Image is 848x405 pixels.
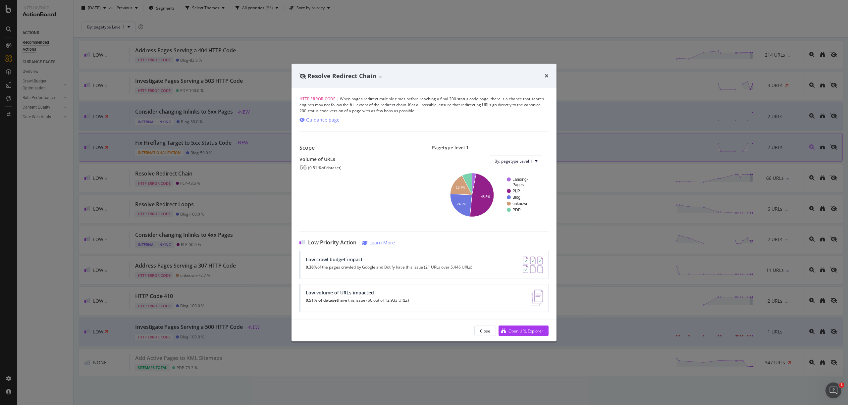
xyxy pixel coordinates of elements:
div: When pages redirect multiple times before reaching a final 200 status code page, there is a chanc... [299,96,549,114]
div: Scope [299,145,416,151]
span: Low Priority Action [308,239,356,246]
div: eye-slash [299,73,306,78]
img: AY0oso9MOvYAAAAASUVORK5CYII= [523,257,543,273]
div: Low crawl budget impact [306,257,472,262]
span: | [337,96,339,102]
p: have this issue (66 out of 12,933 URLs) [306,298,409,303]
div: Guidance page [306,117,340,123]
img: Equal [379,76,382,78]
div: Volume of URLs [299,156,416,162]
text: PLP [512,189,520,193]
div: Open URL Explorer [508,328,543,333]
div: Pagetype level 1 [432,145,549,150]
span: Resolve Redirect Chain [307,72,376,79]
p: of the pages crawled by Google and Botify have this issue (21 URLs over 5,446 URLs) [306,265,472,270]
text: Pages [512,182,524,187]
span: By: pagetype Level 1 [495,158,532,164]
a: Guidance page [299,117,340,123]
text: Landing- [512,177,528,182]
div: Close [480,328,490,333]
button: Open URL Explorer [499,326,549,336]
div: Low volume of URLs impacted [306,290,409,295]
strong: 0.38% [306,264,317,270]
div: Learn More [369,239,395,246]
div: times [545,72,549,80]
svg: A chart. [437,172,543,218]
button: Close [474,326,496,336]
text: PDP [512,208,521,212]
span: HTTP Error Code [299,96,336,102]
span: 1 [839,382,844,388]
text: 24.2% [457,202,466,206]
button: By: pagetype Level 1 [489,156,543,166]
img: e5DMFwAAAABJRU5ErkJggg== [531,290,543,306]
div: 66 [299,163,307,171]
text: 48.5% [481,195,490,199]
div: ( 0.51 % of dataset ) [308,166,342,170]
iframe: Intercom live chat [825,382,841,398]
text: 16.7% [456,186,465,189]
text: unknown [512,201,528,206]
strong: 0.51% of dataset [306,297,338,303]
a: Learn More [362,239,395,246]
text: Blog [512,195,520,200]
div: modal [291,64,556,341]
